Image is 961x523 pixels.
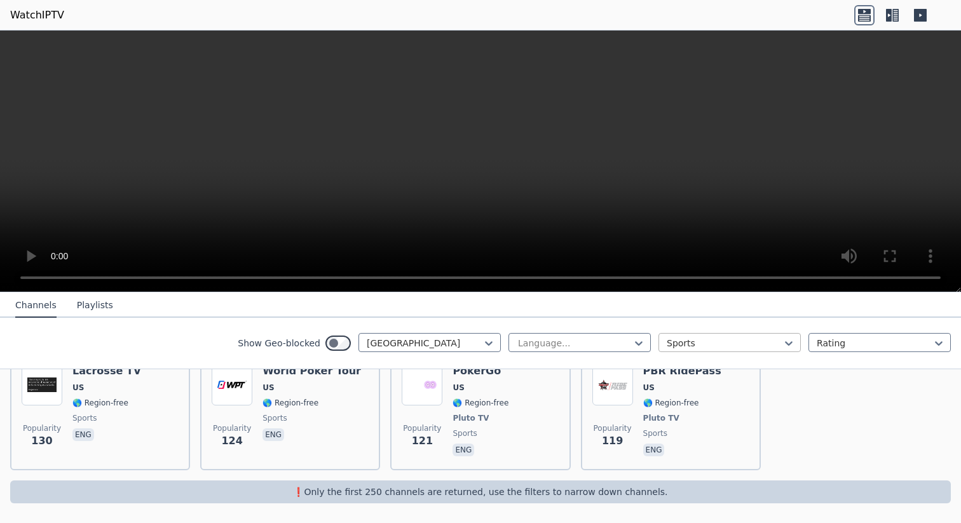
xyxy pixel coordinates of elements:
span: sports [453,428,477,438]
button: Channels [15,294,57,318]
span: Popularity [213,423,251,433]
img: World Poker Tour [212,365,252,405]
span: 121 [412,433,433,449]
span: Popularity [594,423,632,433]
img: PokerGo [402,365,442,405]
span: 🌎 Region-free [262,398,318,408]
h6: Lacrosse TV [72,365,141,377]
span: US [643,383,655,393]
span: Pluto TV [453,413,489,423]
span: 🌎 Region-free [453,398,508,408]
span: Pluto TV [643,413,679,423]
p: eng [72,428,94,441]
span: 124 [221,433,242,449]
span: sports [643,428,667,438]
span: sports [72,413,97,423]
p: eng [453,444,474,456]
span: US [72,383,84,393]
a: WatchIPTV [10,8,64,23]
label: Show Geo-blocked [238,337,320,350]
p: eng [643,444,665,456]
span: 119 [602,433,623,449]
span: US [262,383,274,393]
p: ❗️Only the first 250 channels are returned, use the filters to narrow down channels. [15,486,946,498]
button: Playlists [77,294,113,318]
img: Lacrosse TV [22,365,62,405]
span: 🌎 Region-free [72,398,128,408]
span: US [453,383,464,393]
span: Popularity [403,423,441,433]
h6: World Poker Tour [262,365,361,377]
p: eng [262,428,284,441]
h6: PBR RidePass [643,365,721,377]
span: 🌎 Region-free [643,398,699,408]
span: 130 [31,433,52,449]
img: PBR RidePass [592,365,633,405]
span: Popularity [23,423,61,433]
span: sports [262,413,287,423]
h6: PokerGo [453,365,508,377]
